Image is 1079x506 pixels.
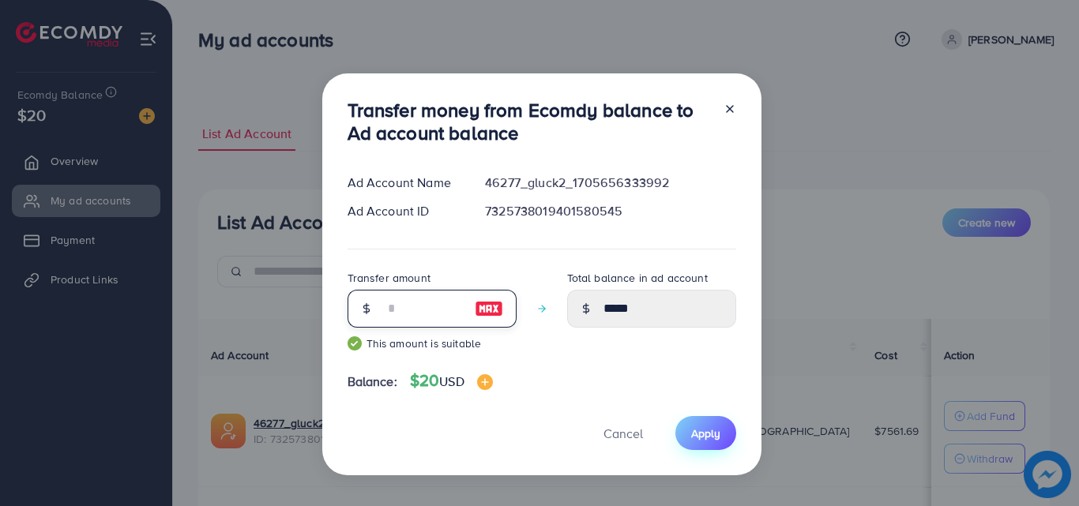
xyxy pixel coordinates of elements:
[348,99,711,144] h3: Transfer money from Ecomdy balance to Ad account balance
[603,425,643,442] span: Cancel
[567,270,708,286] label: Total balance in ad account
[335,174,473,192] div: Ad Account Name
[348,373,397,391] span: Balance:
[439,373,464,390] span: USD
[475,299,503,318] img: image
[477,374,493,390] img: image
[348,336,362,350] img: guide
[584,416,663,450] button: Cancel
[335,202,473,220] div: Ad Account ID
[675,416,736,450] button: Apply
[410,371,493,391] h4: $20
[472,202,748,220] div: 7325738019401580545
[472,174,748,192] div: 46277_gluck2_1705656333992
[691,425,720,441] span: Apply
[348,335,517,351] small: This amount is suitable
[348,270,430,286] label: Transfer amount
